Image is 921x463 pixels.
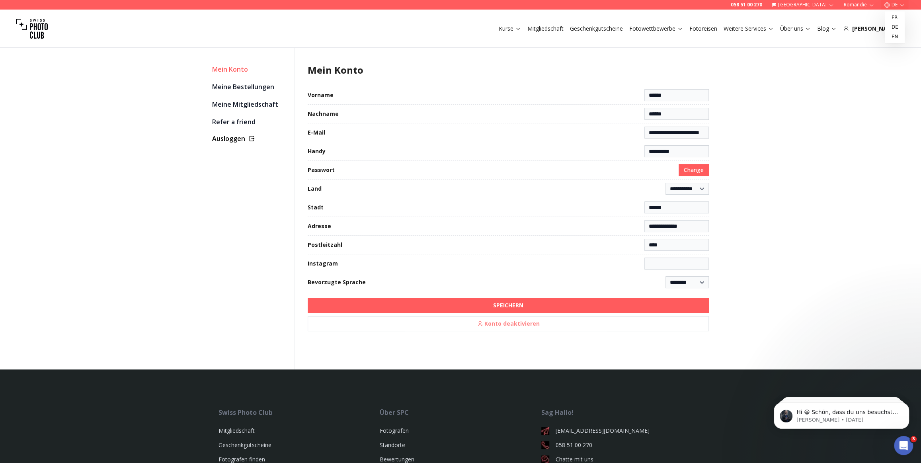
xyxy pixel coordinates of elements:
label: Stadt [308,203,324,211]
div: Über SPC [380,408,541,417]
a: Fotografen [380,427,409,434]
a: 058 51 00 270 [541,441,702,449]
span: Konto deaktivieren [472,317,544,330]
label: Handy [308,147,326,155]
a: Fotografen finden [219,455,265,463]
b: SPEICHERN [493,301,523,309]
div: DE [885,11,905,43]
a: Blog [817,25,837,33]
a: Kurse [499,25,521,33]
a: 058 51 00 270 [731,2,762,8]
a: Geschenkgutscheine [570,25,623,33]
h1: Mein Konto [308,64,709,76]
label: Postleitzahl [308,241,342,249]
a: Mitgliedschaft [219,427,255,434]
label: Instagram [308,260,338,268]
button: Mitgliedschaft [524,23,567,34]
button: Weitere Services [720,23,777,34]
a: Fotowettbewerbe [629,25,683,33]
a: Meine Bestellungen [212,81,288,92]
label: Land [308,185,322,193]
button: Kurse [496,23,524,34]
button: Über uns [777,23,814,34]
a: en [887,32,903,41]
div: Mein Konto [212,64,288,75]
label: Bevorzugte Sprache [308,278,366,286]
button: Change [679,164,709,176]
div: Sag Hallo! [541,408,702,417]
iframe: Intercom notifications message [762,386,921,442]
label: Nachname [308,110,339,118]
a: Standorte [380,441,405,449]
a: fr [887,13,903,22]
span: 3 [910,436,917,442]
button: Geschenkgutscheine [567,23,626,34]
button: Fotowettbewerbe [626,23,686,34]
div: Swiss Photo Club [219,408,380,417]
button: SPEICHERN [308,298,709,313]
label: Vorname [308,91,334,99]
a: Geschenkgutscheine [219,441,271,449]
button: Ausloggen [212,134,288,143]
button: Konto deaktivieren [308,316,709,331]
button: Fotoreisen [686,23,720,34]
label: E-Mail [308,129,325,137]
label: Passwort [308,166,335,174]
a: de [887,22,903,32]
a: Über uns [780,25,811,33]
a: Refer a friend [212,116,288,127]
span: Change [684,166,704,174]
div: [PERSON_NAME] [843,25,905,33]
a: Mitgliedschaft [527,25,564,33]
a: Meine Mitgliedschaft [212,99,288,110]
a: Fotoreisen [689,25,717,33]
img: Swiss photo club [16,13,48,45]
a: [EMAIL_ADDRESS][DOMAIN_NAME] [541,427,702,435]
button: Blog [814,23,840,34]
label: Adresse [308,222,331,230]
a: Weitere Services [724,25,774,33]
a: Bewertungen [380,455,414,463]
iframe: Intercom live chat [894,436,913,455]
